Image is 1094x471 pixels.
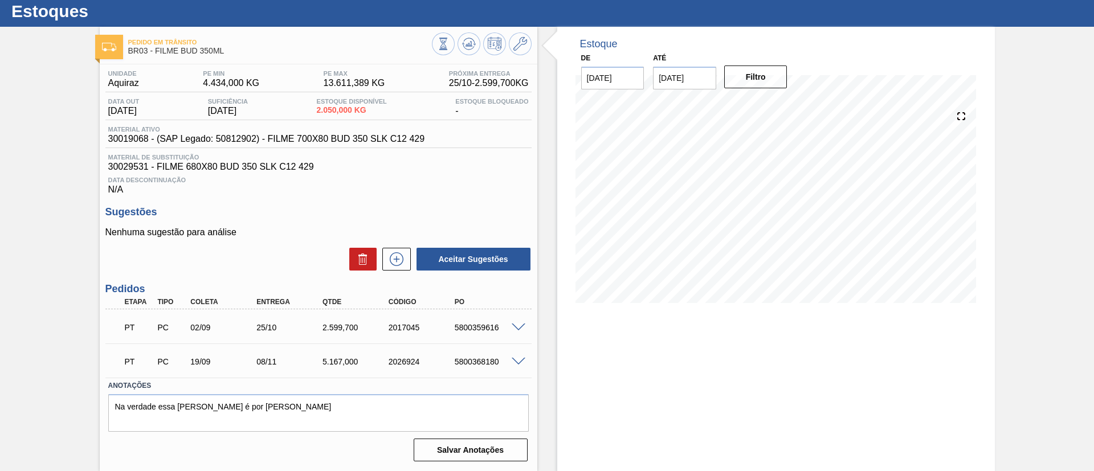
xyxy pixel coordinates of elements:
[509,32,532,55] button: Ir ao Master Data / Geral
[581,67,644,89] input: dd/mm/yyyy
[377,248,411,271] div: Nova sugestão
[105,283,532,295] h3: Pedidos
[254,298,328,306] div: Entrega
[452,98,531,116] div: -
[187,323,262,332] div: 02/09/2025
[320,298,394,306] div: Qtde
[455,98,528,105] span: Estoque Bloqueado
[320,323,394,332] div: 2.599,700
[317,98,387,105] span: Estoque Disponível
[317,106,387,114] span: 2.050,000 KG
[122,298,156,306] div: Etapa
[108,98,140,105] span: Data out
[417,248,530,271] button: Aceitar Sugestões
[105,206,532,218] h3: Sugestões
[653,54,666,62] label: Até
[125,323,153,332] p: PT
[108,378,529,394] label: Anotações
[724,65,787,88] button: Filtro
[653,67,716,89] input: dd/mm/yyyy
[203,78,259,88] span: 4.434,000 KG
[386,323,460,332] div: 2017045
[452,357,526,366] div: 5800368180
[254,323,328,332] div: 25/10/2025
[208,98,248,105] span: Suficiência
[102,43,116,51] img: Ícone
[108,394,529,432] textarea: Na verdade essa [PERSON_NAME] é por [PERSON_NAME]
[154,323,189,332] div: Pedido de Compra
[108,154,529,161] span: Material de Substituição
[449,70,529,77] span: Próxima Entrega
[452,323,526,332] div: 5800359616
[108,78,139,88] span: Aquiraz
[108,162,529,172] span: 30029531 - FILME 680X80 BUD 350 SLK C12 429
[458,32,480,55] button: Atualizar Gráfico
[128,39,432,46] span: Pedido em Trânsito
[108,134,425,144] span: 30019068 - (SAP Legado: 50812902) - FILME 700X80 BUD 350 SLK C12 429
[386,357,460,366] div: 2026924
[125,357,153,366] p: PT
[105,227,532,237] p: Nenhuma sugestão para análise
[187,357,262,366] div: 19/09/2025
[108,70,139,77] span: Unidade
[208,106,248,116] span: [DATE]
[11,5,214,18] h1: Estoques
[344,248,377,271] div: Excluir Sugestões
[324,78,385,88] span: 13.611,389 KG
[483,32,506,55] button: Programar Estoque
[320,357,394,366] div: 5.167,000
[324,70,385,77] span: PE MAX
[414,439,528,461] button: Salvar Anotações
[449,78,529,88] span: 25/10 - 2.599,700 KG
[105,172,532,195] div: N/A
[154,357,189,366] div: Pedido de Compra
[154,298,189,306] div: Tipo
[122,315,156,340] div: Pedido em Trânsito
[386,298,460,306] div: Código
[432,32,455,55] button: Visão Geral dos Estoques
[108,106,140,116] span: [DATE]
[187,298,262,306] div: Coleta
[128,47,432,55] span: BR03 - FILME BUD 350ML
[108,177,529,183] span: Data Descontinuação
[254,357,328,366] div: 08/11/2025
[411,247,532,272] div: Aceitar Sugestões
[581,54,591,62] label: De
[452,298,526,306] div: PO
[203,70,259,77] span: PE MIN
[108,126,425,133] span: Material ativo
[580,38,618,50] div: Estoque
[122,349,156,374] div: Pedido em Trânsito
